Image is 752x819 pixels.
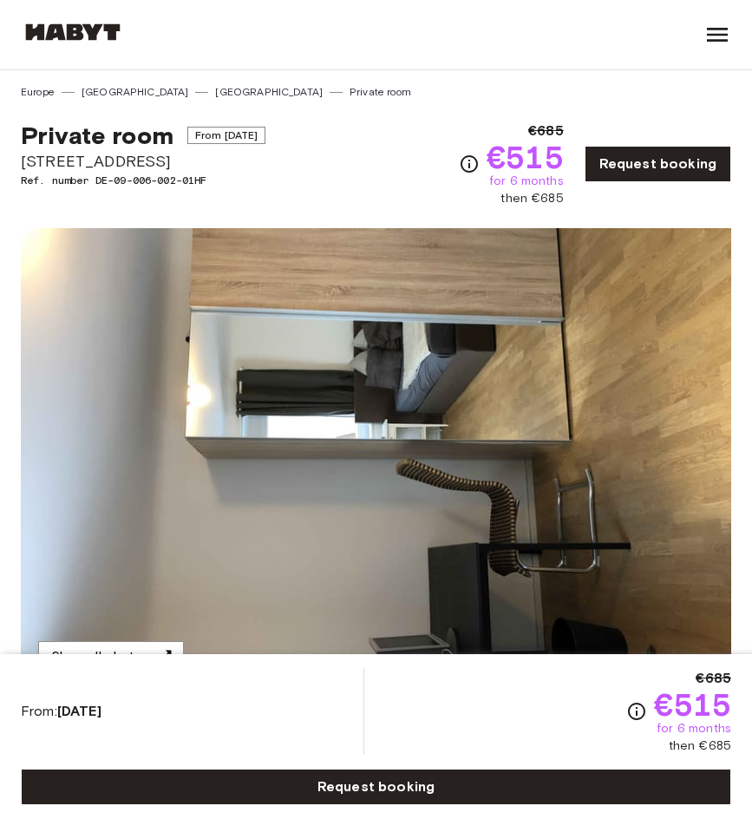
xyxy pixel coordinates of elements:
span: for 6 months [489,173,564,190]
span: From [DATE] [187,127,266,144]
span: then €685 [500,190,563,207]
a: Request booking [21,769,731,805]
span: €685 [696,668,731,689]
a: Europe [21,84,55,100]
a: [GEOGRAPHIC_DATA] [82,84,189,100]
a: Private room [350,84,411,100]
span: for 6 months [657,720,731,737]
button: Show all photos [38,641,184,673]
span: [STREET_ADDRESS] [21,150,265,173]
span: Private room [21,121,173,150]
b: [DATE] [57,703,101,719]
span: From: [21,702,101,721]
svg: Check cost overview for full price breakdown. Please note that discounts apply to new joiners onl... [459,154,480,174]
img: Habyt [21,23,125,41]
span: then €685 [669,737,731,755]
span: €685 [528,121,564,141]
img: Marketing picture of unit DE-09-006-002-01HF [21,228,731,690]
span: €515 [654,689,731,720]
span: Ref. number DE-09-006-002-01HF [21,173,265,188]
span: €515 [487,141,564,173]
a: [GEOGRAPHIC_DATA] [215,84,323,100]
a: Request booking [585,146,731,182]
svg: Check cost overview for full price breakdown. Please note that discounts apply to new joiners onl... [626,701,647,722]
